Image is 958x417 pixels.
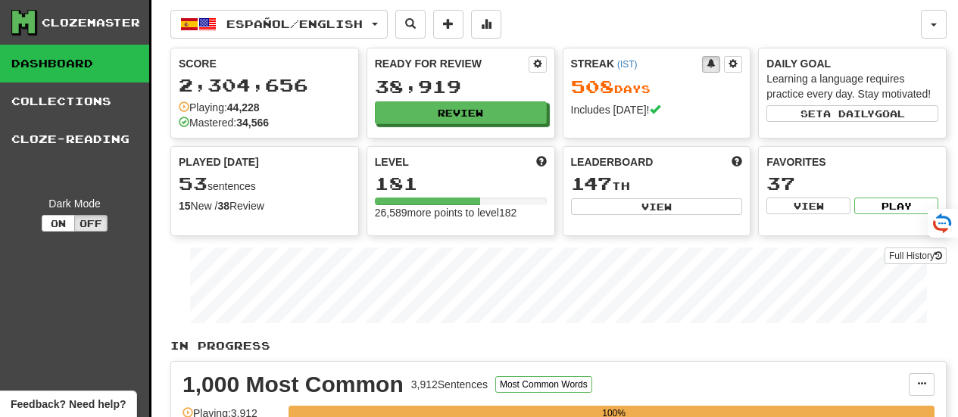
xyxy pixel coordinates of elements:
button: Search sentences [395,10,426,39]
div: Streak [571,56,703,71]
div: sentences [179,174,351,194]
div: Mastered: [179,115,269,130]
div: Ready for Review [375,56,529,71]
strong: 44,228 [227,101,260,114]
span: 147 [571,173,612,194]
div: 2,304,656 [179,76,351,95]
button: Play [854,198,938,214]
button: Most Common Words [495,376,592,393]
button: View [766,198,850,214]
strong: 34,566 [236,117,269,129]
span: Leaderboard [571,154,654,170]
div: th [571,174,743,194]
button: View [571,198,743,215]
div: 37 [766,174,938,193]
span: Open feedback widget [11,397,126,412]
div: New / Review [179,198,351,213]
span: 508 [571,76,614,97]
p: In Progress [170,338,947,353]
button: More stats [471,10,501,39]
a: (IST) [617,59,637,70]
div: Clozemaster [42,15,140,30]
div: 3,912 Sentences [411,377,488,392]
button: Off [74,215,108,232]
span: Level [375,154,409,170]
button: Español/English [170,10,388,39]
div: Learning a language requires practice every day. Stay motivated! [766,71,938,101]
a: Full History [885,247,947,264]
div: 38,919 [375,77,547,96]
button: On [42,215,75,232]
span: a daily [823,108,875,119]
span: Score more points to level up [536,154,547,170]
span: Español / English [226,17,363,30]
div: 181 [375,174,547,193]
span: Played [DATE] [179,154,259,170]
strong: 15 [179,200,191,212]
div: Includes [DATE]! [571,102,743,117]
button: Seta dailygoal [766,105,938,122]
div: Dark Mode [11,196,138,211]
span: 53 [179,173,208,194]
div: Favorites [766,154,938,170]
div: Score [179,56,351,71]
div: 26,589 more points to level 182 [375,205,547,220]
div: Daily Goal [766,56,938,71]
span: This week in points, UTC [732,154,742,170]
div: Day s [571,77,743,97]
button: Add sentence to collection [433,10,463,39]
button: Review [375,101,547,124]
div: 1,000 Most Common [183,373,404,396]
div: Playing: [179,100,260,115]
strong: 38 [217,200,229,212]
